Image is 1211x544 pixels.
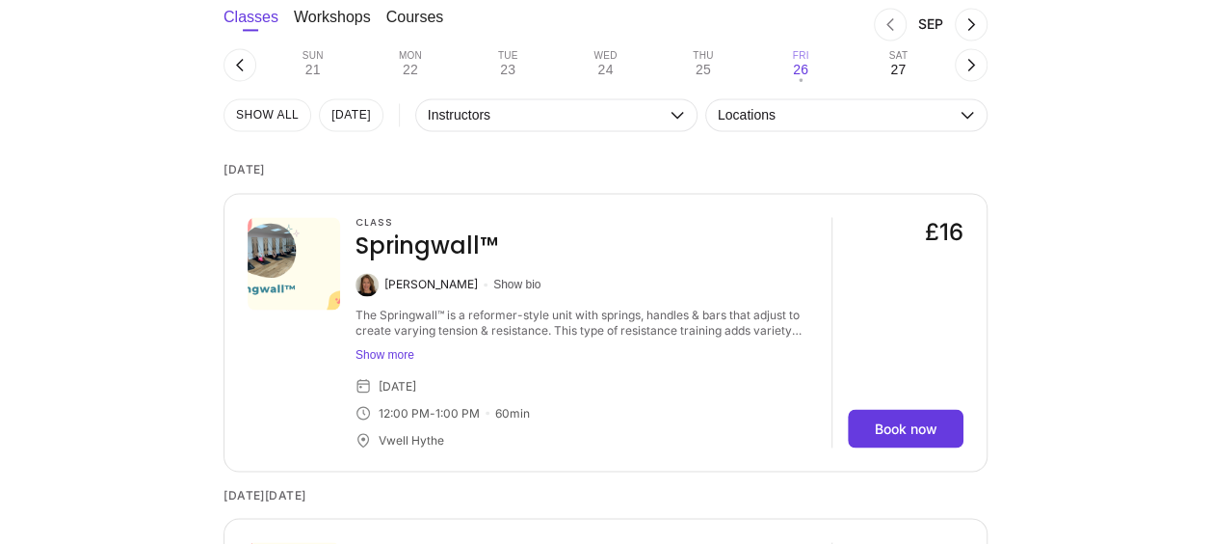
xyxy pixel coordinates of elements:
button: Show more [355,346,816,362]
div: 25 [696,62,711,77]
div: 12:00 PM [379,405,430,421]
div: Thu [693,50,713,62]
div: 27 [890,62,906,77]
span: Instructors [428,107,666,122]
div: The Springwall™ is a reformer-style unit with springs, handles & bars that adjust to create varyi... [355,308,816,339]
button: Classes [224,8,278,46]
div: £16 [925,217,963,248]
time: [DATE][DATE] [224,472,987,518]
div: [PERSON_NAME] [384,277,478,292]
div: Wed [593,50,617,62]
button: SHOW All [224,98,311,131]
nav: Month switch [474,8,987,41]
time: [DATE] [224,147,987,193]
div: Vwell Hythe [379,432,444,448]
button: Locations [705,98,987,131]
button: Courses [386,8,444,46]
img: Susanna Macaulay [355,273,379,296]
img: 5d9617d8-c062-43cb-9683-4a4abb156b5d.png [248,217,340,310]
button: Show bio [493,277,540,292]
div: Mon [399,50,422,62]
div: 60 min [495,405,530,421]
div: 23 [500,62,515,77]
div: • [799,78,803,82]
h3: Class [355,217,498,229]
button: Instructors [415,98,698,131]
div: Sun [303,50,324,62]
span: Locations [718,107,956,122]
div: Month Sep [907,16,955,32]
div: [DATE] [379,378,416,394]
div: Fri [793,50,809,62]
div: 22 [403,62,418,77]
div: 24 [597,62,613,77]
div: 21 [305,62,321,77]
button: [DATE] [319,98,383,131]
div: 1:00 PM [435,405,480,421]
button: Workshops [294,8,371,46]
button: Previous month, Aug [874,8,907,41]
a: Book now [848,409,963,448]
button: Next month, Oct [955,8,987,41]
div: - [430,405,435,421]
div: 26 [793,62,808,77]
div: Sat [889,50,908,62]
h4: Springwall™ [355,231,498,261]
div: Tue [498,50,518,62]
